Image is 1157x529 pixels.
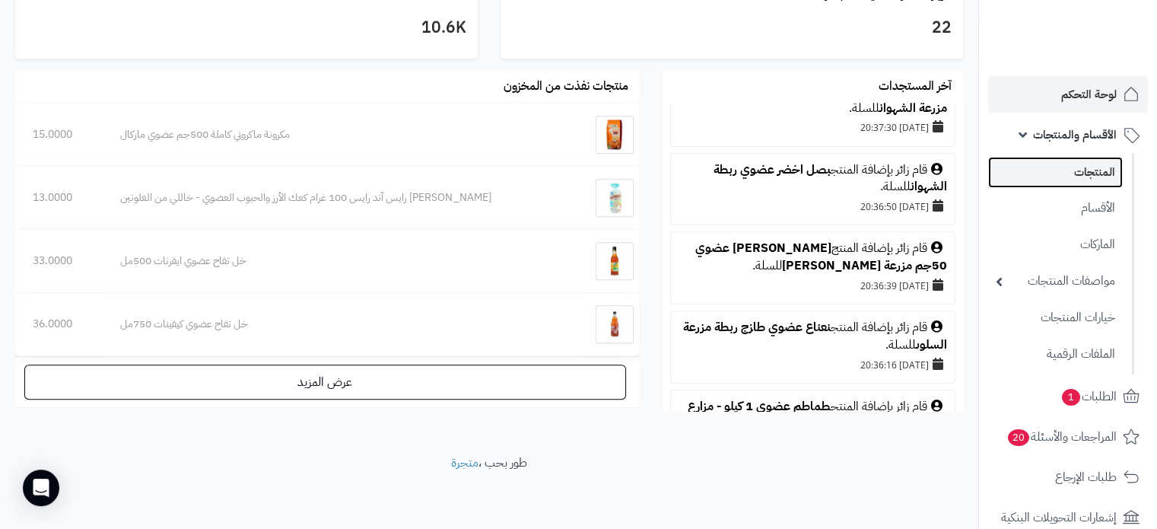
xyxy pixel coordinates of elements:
[23,470,59,506] div: Open Intercom Messenger
[24,365,626,400] a: عرض المزيد
[688,397,947,433] a: طماطم عضوي 1 كيلو - مزارع السلوى الزراعية العضوية
[988,157,1123,188] a: المنتجات
[33,253,85,269] div: 33.0000
[1006,426,1117,448] span: المراجعات والأسئلة
[33,127,85,142] div: 15.0000
[679,116,947,138] div: [DATE] 20:37:30
[596,242,634,280] img: خل تفاح عضوي ايفرنات 500مل
[1060,386,1117,407] span: الطلبات
[988,338,1123,371] a: الملفات الرقمية
[988,301,1123,334] a: خيارات المنتجات
[1055,467,1117,488] span: طلبات الإرجاع
[596,116,634,154] img: مكرونة ماكروني كاملة 500جم عضوي ماركال
[714,161,947,196] a: بصل اخضر عضوي ربطة الشهوان
[1033,124,1117,145] span: الأقسام والمنتجات
[33,190,85,206] div: 13.0000
[988,378,1148,415] a: الطلبات1
[679,398,947,433] div: قام زائر بإضافة المنتج للسلة.
[988,192,1123,225] a: الأقسام
[988,419,1148,455] a: المراجعات والأسئلة20
[504,80,628,94] h3: منتجات نفذت من المخزون
[1007,429,1029,446] span: 20
[120,253,563,269] div: خل تفاح عضوي ايفرنات 500مل
[683,318,947,354] a: نعناع عضوي طازج ربطة مزرعة السلوى
[512,15,952,41] h3: 22
[451,454,478,472] a: متجرة
[988,459,1148,496] a: طلبات الإرجاع
[679,240,947,275] div: قام زائر بإضافة المنتج للسلة.
[679,196,947,217] div: [DATE] 20:36:50
[1054,30,1143,62] img: logo-2.png
[679,354,947,375] div: [DATE] 20:36:16
[596,179,634,217] img: بروبايوس رايس آند رايس 100 غرام كعك الأرز والحبوب العضوي - خاللي من الغلوتين
[1061,84,1117,105] span: لوحة التحكم
[27,15,466,41] h3: 10.6K
[879,80,952,94] h3: آخر المستجدات
[120,127,563,142] div: مكرونة ماكروني كاملة 500جم عضوي ماركال
[1061,388,1080,406] span: 1
[120,190,563,206] div: [PERSON_NAME] رايس آند رايس 100 غرام كعك الأرز والحبوب العضوي - خاللي من الغلوتين
[679,319,947,354] div: قام زائر بإضافة المنتج للسلة.
[33,317,85,332] div: 36.0000
[679,275,947,296] div: [DATE] 20:36:39
[988,76,1148,113] a: لوحة التحكم
[679,161,947,196] div: قام زائر بإضافة المنتج للسلة.
[695,239,947,275] a: [PERSON_NAME] عضوي 50جم مزرعة [PERSON_NAME]
[988,228,1123,261] a: الماركات
[596,305,634,343] img: خل تفاح عضوي كيفينات 750مل
[1001,507,1117,528] span: إشعارات التحويلات البنكية
[120,317,563,332] div: خل تفاح عضوي كيفينات 750مل
[988,265,1123,298] a: مواصفات المنتجات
